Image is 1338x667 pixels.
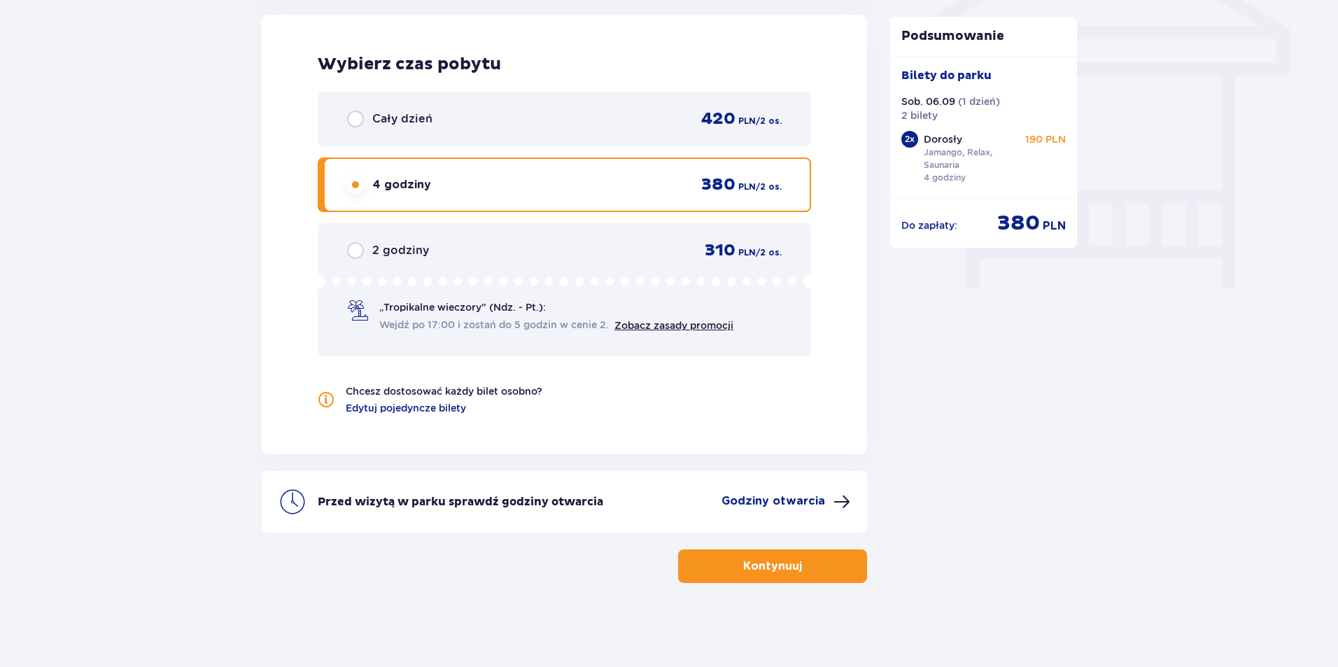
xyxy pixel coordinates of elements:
[756,246,782,259] p: / 2 os.
[738,181,756,193] p: PLN
[705,240,735,261] p: 310
[901,68,992,83] p: Bilety do parku
[279,488,307,516] img: clock icon
[890,28,1078,45] p: Podsumowanie
[958,94,1000,108] p: ( 1 dzień )
[614,320,733,331] a: Zobacz zasady promocji
[721,493,850,510] button: Godziny otwarcia
[372,243,429,258] p: 2 godziny
[379,318,609,332] span: Wejdź po 17:00 i zostań do 5 godzin w cenie 2.
[678,549,867,583] button: Kontynuuj
[756,115,782,127] p: / 2 os.
[318,494,603,510] p: Przed wizytą w parku sprawdź godziny otwarcia
[738,115,756,127] p: PLN
[346,401,466,415] a: Edytuj pojedyncze bilety
[901,131,918,148] div: 2 x
[924,146,1020,171] p: Jamango, Relax, Saunaria
[379,300,546,314] p: „Tropikalne wieczory" (Ndz. - Pt.):
[743,559,802,574] p: Kontynuuj
[901,218,957,232] p: Do zapłaty :
[1025,132,1066,146] p: 190 PLN
[1043,218,1066,234] p: PLN
[924,132,962,146] p: Dorosły
[721,493,825,509] p: Godziny otwarcia
[997,210,1040,237] p: 380
[701,174,735,195] p: 380
[372,177,431,192] p: 4 godziny
[346,384,542,398] p: Chcesz dostosować każdy bilet osobno?
[318,54,811,75] p: Wybierz czas pobytu
[924,171,966,184] p: 4 godziny
[756,181,782,193] p: / 2 os.
[901,108,938,122] p: 2 bilety
[701,108,735,129] p: 420
[372,111,432,127] p: Cały dzień
[901,94,955,108] p: Sob. 06.09
[738,246,756,259] p: PLN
